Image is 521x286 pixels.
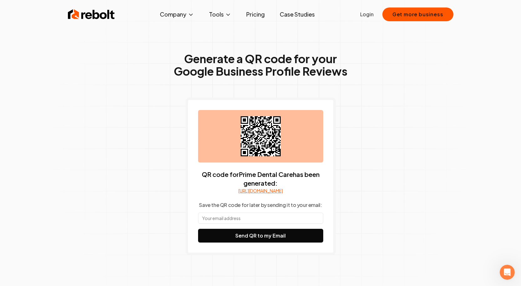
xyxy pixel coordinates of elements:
[238,188,283,194] a: [URL][DOMAIN_NAME]
[360,11,374,18] a: Login
[68,8,115,21] img: Rebolt Logo
[500,265,515,280] iframe: Intercom live chat
[241,8,270,21] a: Pricing
[198,170,323,188] p: QR code for Prime Dental Care has been generated:
[198,229,323,243] button: Send QR to my Email
[155,8,199,21] button: Company
[174,53,347,78] h1: Generate a QR code for your Google Business Profile Reviews
[198,213,323,224] input: Your email address
[382,8,453,21] button: Get more business
[204,8,236,21] button: Tools
[275,8,320,21] a: Case Studies
[199,201,322,209] p: Save the QR code for later by sending it to your email:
